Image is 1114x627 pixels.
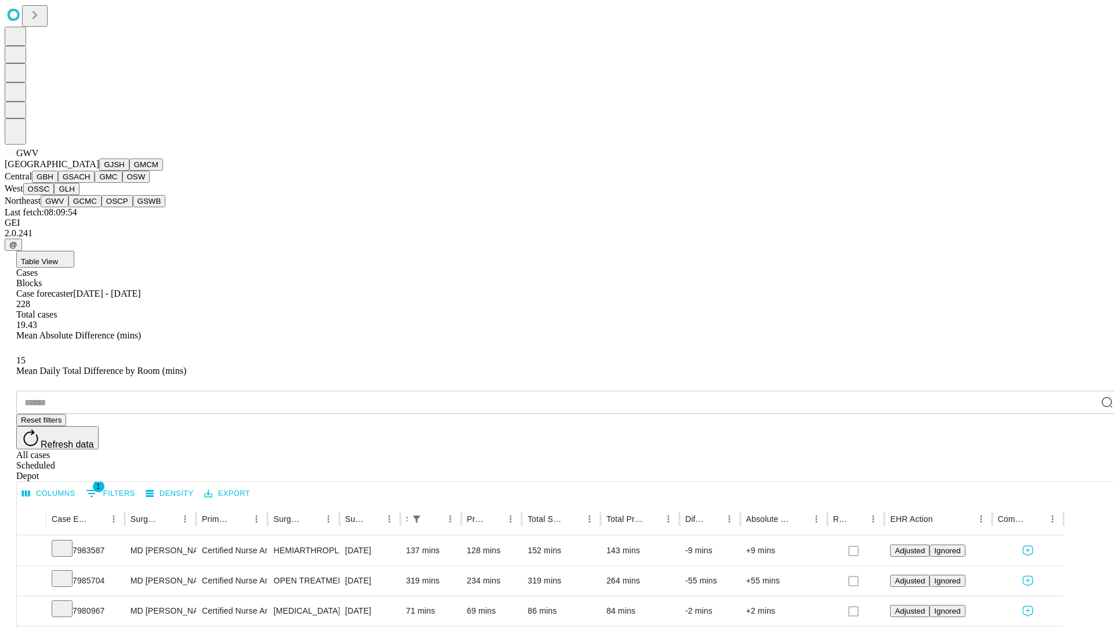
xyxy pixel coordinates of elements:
div: +55 mins [746,566,822,596]
button: OSCP [102,195,133,207]
button: Menu [177,511,193,527]
button: Show filters [408,511,425,527]
button: Menu [248,511,265,527]
span: [DATE] - [DATE] [73,289,140,298]
span: [GEOGRAPHIC_DATA] [5,159,99,169]
button: Expand [23,571,40,592]
div: +9 mins [746,536,822,565]
button: Menu [721,511,737,527]
button: Sort [792,511,808,527]
button: Ignored [929,575,965,587]
div: [MEDICAL_DATA] PLANNED [273,596,333,626]
span: 15 [16,355,26,365]
span: Central [5,171,32,181]
span: Adjusted [895,576,925,585]
div: 143 mins [606,536,674,565]
span: Mean Absolute Difference (mins) [16,330,141,340]
div: -9 mins [685,536,735,565]
span: Ignored [934,546,960,555]
div: GEI [5,218,1109,228]
div: Predicted In Room Duration [467,514,486,524]
span: Case forecaster [16,289,73,298]
button: OSW [122,171,150,183]
button: Sort [849,511,865,527]
span: Adjusted [895,546,925,555]
div: Total Scheduled Duration [527,514,564,524]
span: 1 [93,481,104,492]
button: GJSH [99,158,129,171]
button: Ignored [929,605,965,617]
button: GBH [32,171,58,183]
span: GWV [16,148,38,158]
button: GSWB [133,195,166,207]
button: GWV [41,195,68,207]
div: MD [PERSON_NAME] [PERSON_NAME] Md [131,536,190,565]
button: Expand [23,541,40,561]
div: 264 mins [606,566,674,596]
div: [DATE] [345,566,395,596]
div: -55 mins [685,566,735,596]
div: 2.0.241 [5,228,1109,239]
div: 234 mins [467,566,516,596]
div: HEMIARTHROPLASTY HIP [273,536,333,565]
div: 128 mins [467,536,516,565]
button: GMCM [129,158,163,171]
button: Sort [89,511,106,527]
button: @ [5,239,22,251]
div: Comments [998,514,1027,524]
button: Menu [660,511,677,527]
button: Menu [442,511,458,527]
button: Sort [365,511,381,527]
span: 228 [16,299,30,309]
div: 7985704 [52,566,119,596]
span: Total cases [16,309,57,319]
div: Primary Service [202,514,231,524]
span: Refresh data [41,439,94,449]
button: Adjusted [890,605,929,617]
div: 7983587 [52,536,119,565]
div: Surgery Date [345,514,364,524]
div: Absolute Difference [746,514,791,524]
div: Surgeon Name [131,514,160,524]
div: MD [PERSON_NAME] [PERSON_NAME] Md [131,566,190,596]
div: 319 mins [527,566,595,596]
div: Certified Nurse Anesthetist [202,566,262,596]
button: Select columns [19,485,78,503]
div: [DATE] [345,536,395,565]
span: 19.43 [16,320,37,330]
button: Menu [502,511,519,527]
button: Sort [232,511,248,527]
div: Difference [685,514,704,524]
button: Sort [161,511,177,527]
button: GLH [54,183,79,195]
div: +2 mins [746,596,822,626]
button: Menu [581,511,598,527]
button: Sort [426,511,442,527]
button: Sort [565,511,581,527]
button: OSSC [23,183,55,195]
div: Scheduled In Room Duration [406,514,407,524]
button: Menu [106,511,122,527]
span: Last fetch: 08:09:54 [5,207,77,217]
button: Menu [865,511,881,527]
button: Export [201,485,253,503]
span: Adjusted [895,607,925,615]
button: Sort [644,511,660,527]
div: -2 mins [685,596,735,626]
span: Reset filters [21,416,62,424]
button: Sort [705,511,721,527]
div: 137 mins [406,536,455,565]
span: Ignored [934,576,960,585]
button: Sort [934,511,950,527]
button: Menu [1044,511,1061,527]
span: Table View [21,257,58,266]
span: Mean Daily Total Difference by Room (mins) [16,366,186,376]
div: 71 mins [406,596,455,626]
button: GCMC [68,195,102,207]
button: Menu [973,511,989,527]
div: Case Epic Id [52,514,88,524]
button: Density [143,485,197,503]
div: OPEN TREATMENT POSTERIOR OR ANTERIOR ACETABULAR WALL [273,566,333,596]
div: 1 active filter [408,511,425,527]
button: Adjusted [890,545,929,557]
